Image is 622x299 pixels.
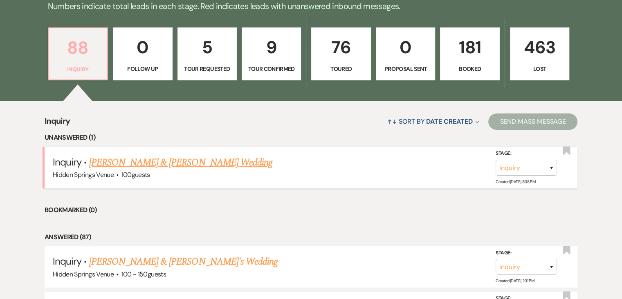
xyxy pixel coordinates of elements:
span: 100 - 150 guests [121,270,166,279]
a: 0Follow Up [113,27,172,81]
p: Lost [515,64,564,73]
a: 181Booked [440,27,499,81]
span: Inquiry [45,115,70,132]
p: Tour Confirmed [247,64,296,73]
p: Proposal Sent [381,64,430,73]
p: 76 [317,34,365,61]
p: 0 [381,34,430,61]
label: Stage: [496,149,557,158]
p: 181 [445,34,494,61]
button: Send Mass Message [488,113,577,130]
a: 76Toured [311,27,371,81]
span: Inquiry [53,255,81,267]
span: Hidden Springs Venue [53,270,114,279]
p: 0 [118,34,167,61]
span: Hidden Springs Venue [53,170,114,179]
p: Booked [445,64,494,73]
p: Tour Requested [183,64,231,73]
a: [PERSON_NAME] & [PERSON_NAME] Wedding [89,155,272,170]
li: Unanswered (1) [45,132,577,143]
a: 9Tour Confirmed [242,27,301,81]
p: Follow Up [118,64,167,73]
a: 5Tour Requested [177,27,237,81]
a: 463Lost [510,27,569,81]
p: Inquiry [54,65,102,74]
span: Date Created [426,117,472,126]
a: 88Inquiry [48,27,108,81]
span: Created: [DATE] 2:31 PM [496,278,534,283]
p: 9 [247,34,296,61]
li: Bookmarked (0) [45,205,577,215]
span: 100 guests [121,170,150,179]
li: Answered (87) [45,232,577,242]
p: 88 [54,34,102,61]
p: Toured [317,64,365,73]
p: 463 [515,34,564,61]
p: 5 [183,34,231,61]
a: [PERSON_NAME] & [PERSON_NAME]'s Wedding [89,254,278,269]
span: Inquiry [53,156,81,168]
button: Sort By Date Created [384,111,482,132]
a: 0Proposal Sent [376,27,435,81]
label: Stage: [496,249,557,258]
span: Created: [DATE] 8:38 PM [496,179,535,184]
span: ↑↓ [387,117,397,126]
